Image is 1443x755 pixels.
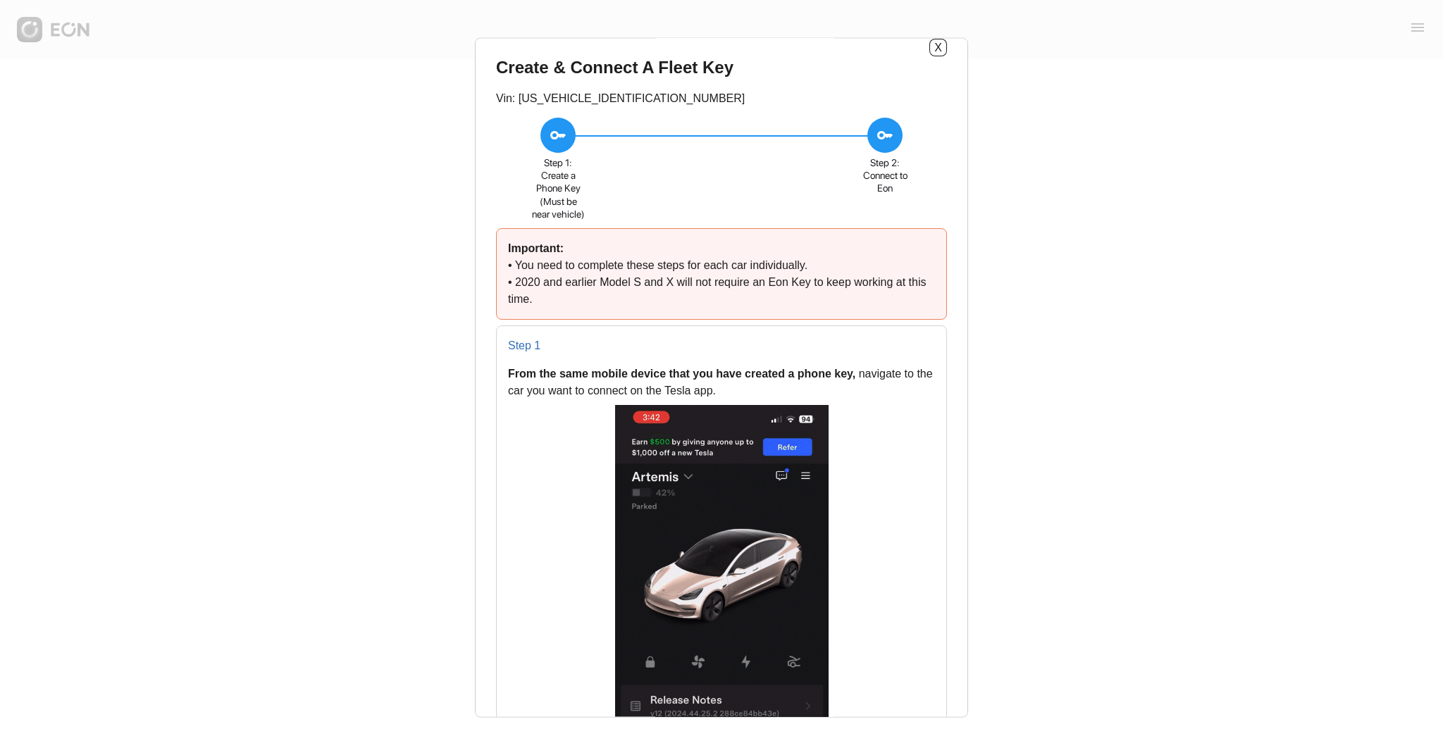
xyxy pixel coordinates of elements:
[496,90,947,107] p: Vin: [US_VEHICLE_IDENTIFICATION_NUMBER]
[508,274,935,308] span: • 2020 and earlier Model S and X will not require an Eon Key to keep working at this time.
[550,127,566,144] span: key
[508,337,935,354] p: Step 1
[496,56,733,79] h2: Create & Connect A Fleet Key
[857,156,912,195] div: Step 2: Connect to Eon
[531,156,586,220] div: Step 1: Create a Phone Key (Must be near vehicle)
[508,242,564,254] span: Important:
[508,368,933,397] span: navigate to the car you want to connect on the Tesla app.
[929,39,947,56] button: X
[877,127,893,144] span: key
[508,257,935,274] span: • You need to complete these steps for each car individually.
[508,368,859,380] span: From the same mobile device that you have created a phone key,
